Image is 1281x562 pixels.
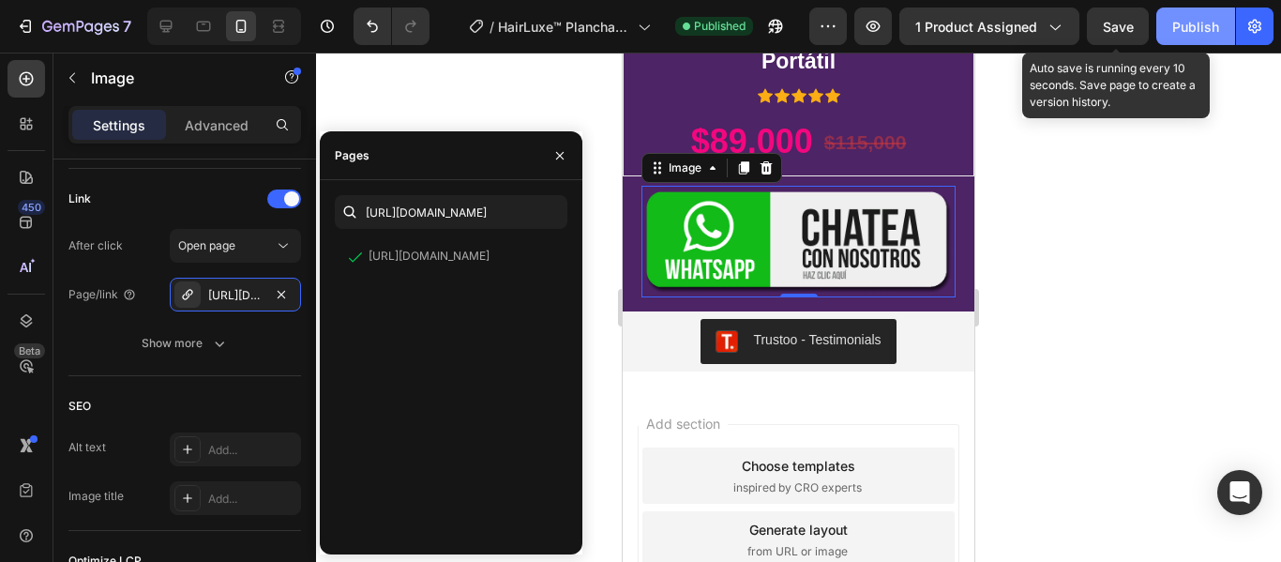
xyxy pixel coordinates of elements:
[178,238,235,252] span: Open page
[1156,8,1235,45] button: Publish
[68,190,91,207] div: Link
[490,17,494,37] span: /
[694,18,746,35] span: Published
[68,488,124,505] div: Image title
[68,237,123,254] div: After click
[369,248,490,265] div: [URL][DOMAIN_NAME]
[8,8,140,45] button: 7
[170,229,301,263] button: Open page
[93,115,145,135] p: Settings
[208,491,296,508] div: Add...
[68,286,137,303] div: Page/link
[68,327,301,360] button: Show more
[1103,19,1134,35] span: Save
[208,442,296,459] div: Add...
[68,439,106,456] div: Alt text
[123,15,131,38] p: 7
[498,17,630,37] span: HairLuxe™ Plancha Inalámbrica Portátil
[14,343,45,358] div: Beta
[208,287,263,304] div: [URL][DOMAIN_NAME]
[1087,8,1149,45] button: Save
[354,8,430,45] div: Undo/Redo
[623,53,974,562] iframe: Design area
[91,67,250,89] p: Image
[185,115,249,135] p: Advanced
[915,17,1037,37] span: 1 product assigned
[18,200,45,215] div: 450
[335,195,567,229] input: Insert link or search
[142,334,229,353] div: Show more
[1172,17,1219,37] div: Publish
[68,398,91,415] div: SEO
[1217,470,1262,515] div: Open Intercom Messenger
[899,8,1079,45] button: 1 product assigned
[335,147,369,164] div: Pages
